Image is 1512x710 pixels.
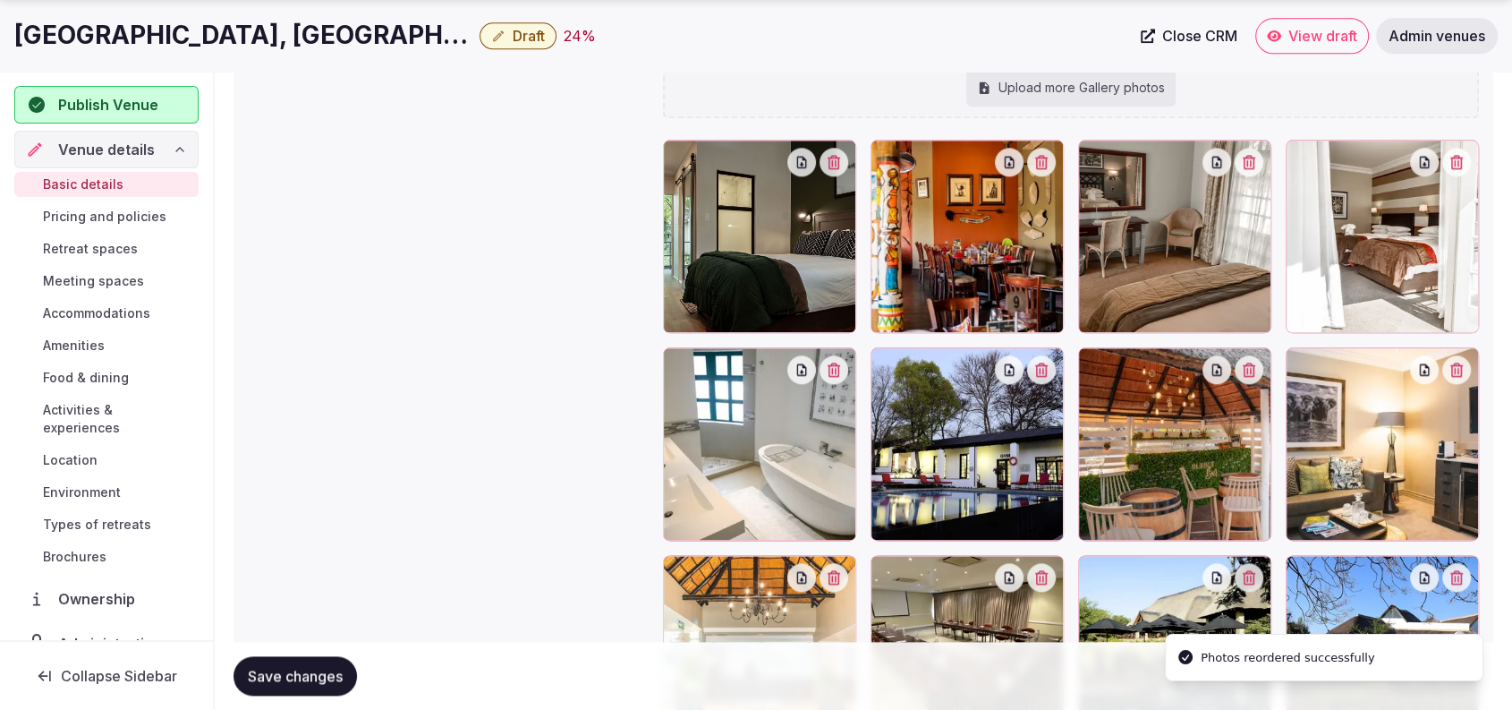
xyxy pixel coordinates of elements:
[966,68,1176,107] div: Upload more Gallery photos
[513,27,545,45] span: Draft
[14,580,199,618] a: Ownership
[14,365,199,390] a: Food & dining
[564,25,596,47] button: 24%
[14,448,199,473] a: Location
[43,337,105,355] span: Amenities
[14,172,199,197] a: Basic details
[43,208,166,226] span: Pricing and policies
[1288,27,1357,45] span: View draft
[58,633,169,654] span: Administration
[14,301,199,326] a: Accommodations
[14,480,199,505] a: Environment
[14,656,199,696] button: Collapse Sidebar
[1286,347,1479,541] div: RV-Indaba Hotel, Spa & Conference Centre-living room.jpg
[14,544,199,569] a: Brochures
[1286,140,1479,333] div: RV-Indaba Hotel, Spa & Conference Centre-accommodation 4.jpeg
[1078,347,1271,541] div: RV-Indaba Hotel, Spa & Conference Centre-bar.jpg
[43,240,138,258] span: Retreat spaces
[14,512,199,537] a: Types of retreats
[480,22,556,49] button: Draft
[234,656,357,696] button: Save changes
[1255,18,1369,54] a: View draft
[43,175,123,193] span: Basic details
[1162,27,1237,45] span: Close CRM
[14,86,199,124] button: Publish Venue
[14,269,199,294] a: Meeting spaces
[1389,27,1485,45] span: Admin venues
[564,25,596,47] div: 24 %
[248,667,343,685] span: Save changes
[43,516,151,534] span: Types of retreats
[43,548,106,566] span: Brochures
[14,204,199,229] a: Pricing and policies
[43,401,191,437] span: Activities & experiences
[14,625,199,663] a: Administration
[43,369,129,387] span: Food & dining
[14,18,472,53] h1: [GEOGRAPHIC_DATA], [GEOGRAPHIC_DATA]
[663,140,856,333] div: RV-Indaba Hotel, Spa & Conference Centre-accommodation.jpg
[43,304,150,322] span: Accommodations
[43,272,144,290] span: Meeting spaces
[1201,649,1374,667] div: Photos reordered successfully
[61,667,177,685] span: Collapse Sidebar
[871,140,1064,333] div: RV-Indaba Hotel, Spa & Conference Centre-dining 2.jpeg
[43,451,98,469] span: Location
[14,236,199,261] a: Retreat spaces
[1376,18,1498,54] a: Admin venues
[1078,140,1271,333] div: RV-Indaba Hotel, Spa & Conference Centre-accommodation 3.jpg
[58,94,158,115] span: Publish Venue
[58,139,155,160] span: Venue details
[663,347,856,541] div: RV-Indaba Hotel, Spa & Conference Centre-accommodation-bathroom.jpg
[14,333,199,358] a: Amenities
[58,588,142,610] span: Ownership
[14,398,199,441] a: Activities & experiences
[871,347,1064,541] div: RV-Indaba Hotel, Spa & Conference Centre-amenities.jpg
[1130,18,1248,54] a: Close CRM
[43,483,121,501] span: Environment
